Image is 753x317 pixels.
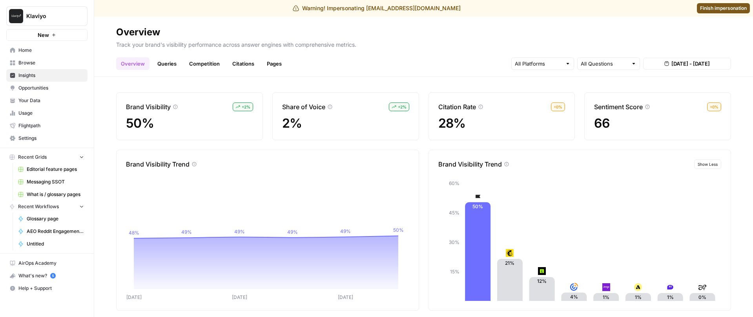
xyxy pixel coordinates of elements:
a: Your Data [6,94,88,107]
span: Insights [18,72,84,79]
a: Flightpath [6,119,88,132]
a: Citations [228,57,259,70]
a: Untitled [15,238,88,250]
tspan: 49% [340,228,351,234]
tspan: 30% [449,239,459,245]
input: All Platforms [515,60,562,68]
span: Show Less [698,161,718,167]
span: + 2 % [242,104,250,110]
img: n07qf5yuhemumpikze8icgz1odva [634,283,642,291]
a: Home [6,44,88,57]
span: 66 [594,115,609,131]
span: Home [18,47,84,54]
span: AirOps Academy [18,260,84,267]
text: 4% [570,294,578,300]
tspan: [DATE] [232,294,247,300]
span: + 2 % [398,104,407,110]
span: + 0 % [554,104,562,110]
span: [DATE] - [DATE] [671,60,710,68]
text: 1% [667,294,673,300]
button: Recent Grids [6,151,88,163]
span: Usage [18,110,84,117]
span: Recent Grids [18,154,47,161]
span: Your Data [18,97,84,104]
span: Messaging SSOT [27,178,84,185]
span: New [38,31,49,39]
p: Citation Rate [438,102,476,112]
text: 5 [52,274,54,278]
a: Messaging SSOT [15,176,88,188]
tspan: [DATE] [338,294,353,300]
a: Glossary page [15,213,88,225]
tspan: 49% [181,229,192,235]
button: Recent Workflows [6,201,88,213]
div: Warning! Impersonating [EMAIL_ADDRESS][DOMAIN_NAME] [293,4,461,12]
p: Share of Voice [282,102,325,112]
button: Workspace: Klaviyo [6,6,88,26]
a: Browse [6,57,88,69]
text: 1% [603,294,609,300]
text: 0% [698,294,706,300]
tspan: 48% [129,230,139,236]
img: rg202btw2ktor7h9ou5yjtg7epnf [570,283,578,291]
a: Overview [116,57,150,70]
text: 50% [472,203,483,209]
button: Help + Support [6,282,88,295]
span: Settings [18,135,84,142]
tspan: 60% [449,180,459,186]
button: Show Less [694,159,721,169]
text: 1% [634,294,641,300]
img: 3j9qnj2pq12j0e9szaggu3i8lwoi [602,283,610,291]
span: AEO Reddit Engagement - Fork [27,228,84,235]
span: 50% [126,115,154,131]
img: fxnkixr6jbtdipu3lra6hmajxwf3 [666,283,674,291]
span: Flightpath [18,122,84,129]
a: Pages [262,57,286,70]
p: Brand Visibility Trend [438,159,502,169]
button: [DATE] - [DATE] [643,58,731,70]
button: What's new? 5 [6,269,88,282]
a: Queries [153,57,181,70]
span: Help + Support [18,285,84,292]
img: 24zjstrmboybh03qprmzjnkpzb7j [698,283,706,291]
span: 28% [438,115,466,131]
input: All Questions [581,60,628,68]
tspan: 15% [450,269,459,275]
text: 12% [537,278,547,284]
img: d03zj4el0aa7txopwdneenoutvcu [474,192,481,200]
a: Opportunities [6,82,88,94]
p: Sentiment Score [594,102,643,112]
div: What's new? [7,270,87,282]
a: AirOps Academy [6,257,88,269]
img: pg21ys236mnd3p55lv59xccdo3xy [506,249,514,257]
a: AEO Reddit Engagement - Fork [15,225,88,238]
span: 2% [282,115,302,131]
a: Finish impersonation [697,3,750,13]
a: Competition [184,57,224,70]
a: What is / glossary pages [15,188,88,201]
button: New [6,29,88,41]
span: Editorial feature pages [27,166,84,173]
tspan: 49% [287,229,298,235]
img: Klaviyo Logo [9,9,23,23]
span: Finish impersonation [700,5,747,12]
tspan: 49% [234,229,245,235]
a: Settings [6,132,88,145]
tspan: 45% [449,210,459,216]
a: Insights [6,69,88,82]
a: Editorial feature pages [15,163,88,176]
a: 5 [50,273,56,279]
a: Usage [6,107,88,119]
span: Opportunities [18,84,84,92]
span: Untitled [27,240,84,247]
p: Track your brand's visibility performance across answer engines with comprehensive metrics. [116,38,731,49]
span: Browse [18,59,84,66]
p: Brand Visibility Trend [126,159,190,169]
span: What is / glossary pages [27,191,84,198]
img: or48ckoj2dr325ui2uouqhqfwspy [538,267,546,275]
span: Glossary page [27,215,84,222]
span: Recent Workflows [18,203,59,210]
p: Brand Visibility [126,102,171,112]
tspan: [DATE] [126,294,142,300]
tspan: 50% [393,227,404,233]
